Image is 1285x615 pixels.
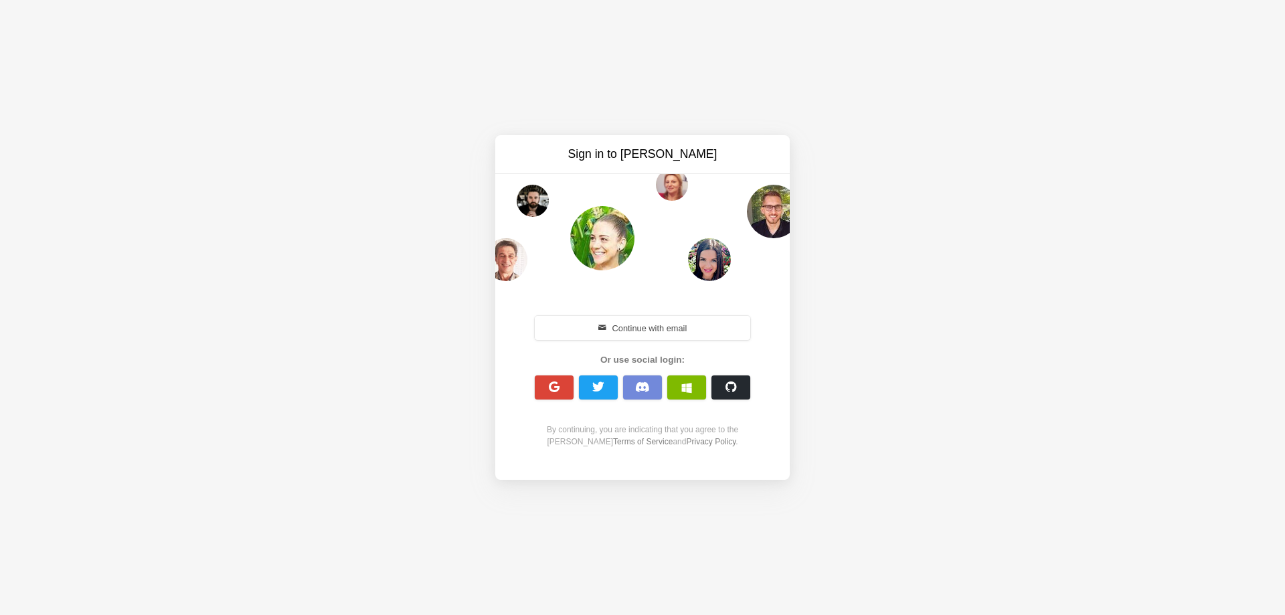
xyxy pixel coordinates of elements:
a: Privacy Policy [686,437,736,446]
button: Continue with email [535,316,750,340]
a: Terms of Service [613,437,673,446]
h3: Sign in to [PERSON_NAME] [530,146,755,163]
div: Or use social login: [527,353,758,367]
div: By continuing, you are indicating that you agree to the [PERSON_NAME] and . [527,424,758,448]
